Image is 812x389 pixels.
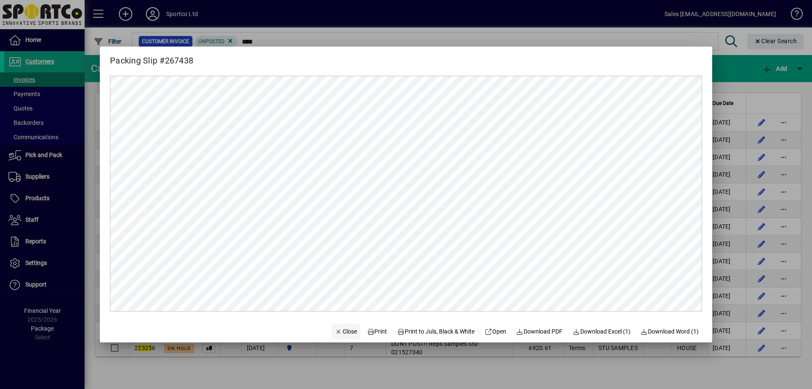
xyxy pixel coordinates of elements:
button: Download Word (1) [637,324,702,339]
span: Download PDF [516,327,563,336]
span: Open [485,327,506,336]
button: Close [332,324,360,339]
button: Download Excel (1) [569,324,634,339]
a: Download PDF [513,324,566,339]
span: Print [367,327,387,336]
a: Open [481,324,510,339]
span: Close [335,327,357,336]
span: Download Word (1) [641,327,699,336]
span: Print to Juls, Black & White [398,327,475,336]
span: Download Excel (1) [573,327,631,336]
button: Print [364,324,391,339]
button: Print to Juls, Black & White [394,324,478,339]
h2: Packing Slip #267438 [100,47,203,67]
